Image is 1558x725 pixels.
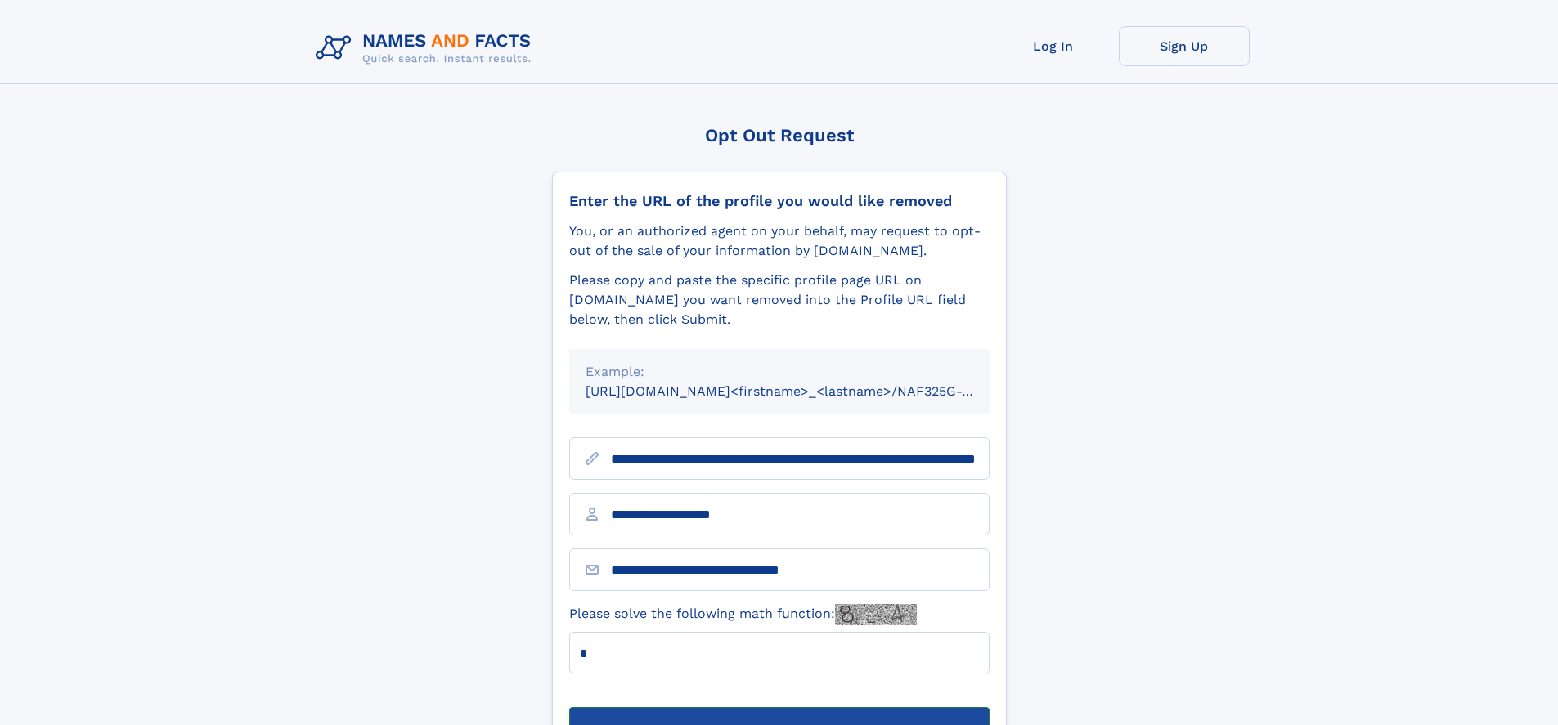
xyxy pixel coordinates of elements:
[552,125,1007,145] div: Opt Out Request
[586,383,1021,399] small: [URL][DOMAIN_NAME]<firstname>_<lastname>/NAF325G-xxxxxxxx
[1119,26,1250,66] a: Sign Up
[569,604,917,625] label: Please solve the following math function:
[569,271,990,329] div: Please copy and paste the specific profile page URL on [DOMAIN_NAME] you want removed into the Pr...
[309,26,545,70] img: Logo Names and Facts
[569,192,990,210] div: Enter the URL of the profile you would like removed
[569,222,990,261] div: You, or an authorized agent on your behalf, may request to opt-out of the sale of your informatio...
[586,362,973,382] div: Example:
[988,26,1119,66] a: Log In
